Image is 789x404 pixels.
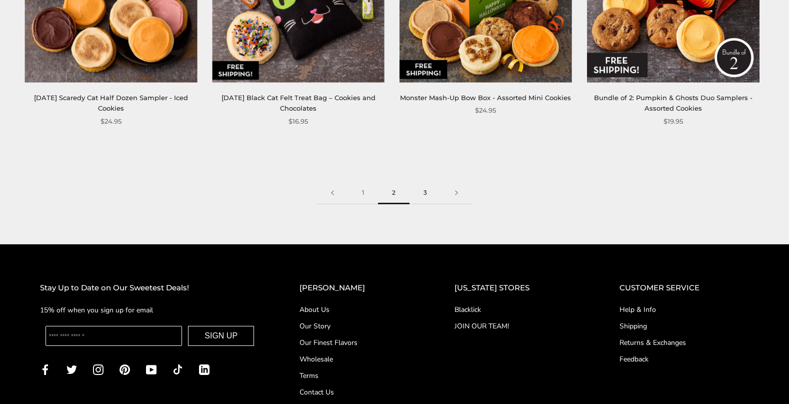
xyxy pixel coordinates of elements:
span: $24.95 [100,116,121,127]
a: JOIN OUR TEAM! [454,321,579,331]
span: $19.95 [663,116,683,127]
a: Wholesale [299,354,414,364]
a: Our Finest Flavors [299,337,414,348]
a: Blacklick [454,304,579,315]
span: $24.95 [475,105,496,116]
iframe: Sign Up via Text for Offers [8,366,103,396]
h2: CUSTOMER SERVICE [619,282,749,294]
a: [DATE] Scaredy Cat Half Dozen Sampler - Iced Cookies [34,94,188,112]
a: Our Story [299,321,414,331]
a: LinkedIn [199,363,209,375]
span: 2 [378,182,409,204]
a: 1 [348,182,378,204]
a: Help & Info [619,304,749,315]
a: Terms [299,370,414,381]
a: Facebook [40,363,50,375]
a: Returns & Exchanges [619,337,749,348]
a: TikTok [172,363,183,375]
a: [DATE] Black Cat Felt Treat Bag – Cookies and Chocolates [221,94,375,112]
a: Pinterest [119,363,130,375]
p: 15% off when you sign up for email [40,304,259,316]
h2: [US_STATE] STORES [454,282,579,294]
a: Twitter [66,363,77,375]
input: Enter your email [45,326,182,346]
a: Bundle of 2: Pumpkin & Ghosts Duo Samplers - Assorted Cookies [594,94,752,112]
h2: Stay Up to Date on Our Sweetest Deals! [40,282,259,294]
a: Next page [441,182,472,204]
span: $16.95 [288,116,308,127]
a: Previous page [317,182,348,204]
a: Feedback [619,354,749,364]
a: Instagram [93,363,103,375]
a: Monster Mash-Up Bow Box - Assorted Mini Cookies [400,94,571,102]
button: SIGN UP [188,326,254,346]
a: 3 [409,182,441,204]
a: Contact Us [299,387,414,397]
a: Shipping [619,321,749,331]
a: YouTube [146,363,156,375]
a: About Us [299,304,414,315]
h2: [PERSON_NAME] [299,282,414,294]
